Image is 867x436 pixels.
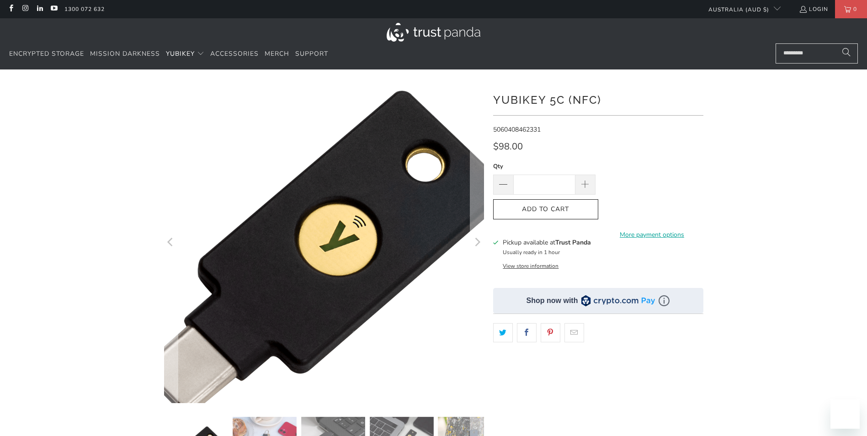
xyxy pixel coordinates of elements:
[36,5,43,13] a: Trust Panda Australia on LinkedIn
[21,5,29,13] a: Trust Panda Australia on Instagram
[164,83,484,403] a: YubiKey 5C (NFC) - Trust Panda
[517,323,537,342] a: Share this on Facebook
[555,238,591,247] b: Trust Panda
[493,323,513,342] a: Share this on Twitter
[564,323,584,342] a: Email this to a friend
[265,49,289,58] span: Merch
[9,43,328,65] nav: Translation missing: en.navigation.header.main_nav
[90,49,160,58] span: Mission Darkness
[799,4,828,14] a: Login
[503,238,591,247] h3: Pickup available at
[493,90,703,108] h1: YubiKey 5C (NFC)
[493,125,541,134] span: 5060408462331
[90,43,160,65] a: Mission Darkness
[830,399,860,429] iframe: Button to launch messaging window
[503,249,560,256] small: Usually ready in 1 hour
[835,43,858,64] button: Search
[265,43,289,65] a: Merch
[9,49,84,58] span: Encrypted Storage
[601,230,703,240] a: More payment options
[541,323,560,342] a: Share this on Pinterest
[210,49,259,58] span: Accessories
[776,43,858,64] input: Search...
[387,23,480,42] img: Trust Panda Australia
[166,49,195,58] span: YubiKey
[166,43,204,65] summary: YubiKey
[210,43,259,65] a: Accessories
[295,43,328,65] a: Support
[503,206,589,213] span: Add to Cart
[164,83,178,403] button: Previous
[50,5,58,13] a: Trust Panda Australia on YouTube
[295,49,328,58] span: Support
[503,262,558,270] button: View store information
[493,161,596,171] label: Qty
[493,140,523,153] span: $98.00
[7,5,15,13] a: Trust Panda Australia on Facebook
[493,199,598,220] button: Add to Cart
[64,4,105,14] a: 1300 072 632
[470,83,484,403] button: Next
[9,43,84,65] a: Encrypted Storage
[527,296,578,306] div: Shop now with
